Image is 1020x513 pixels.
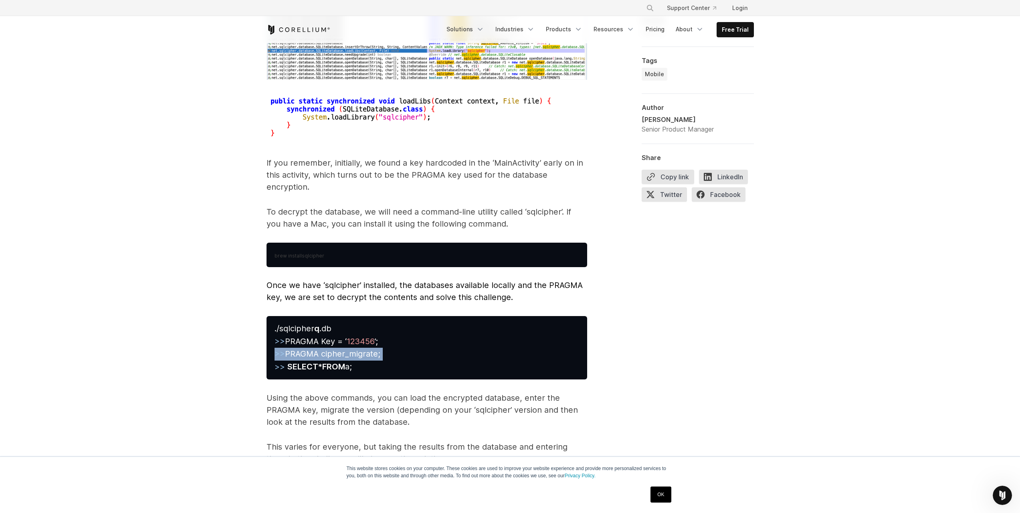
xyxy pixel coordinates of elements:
span: ./sqlcipher .db PRAGMA Key = ‘ ’; PRAGMA cipher_migrate; * a; [275,324,380,372]
iframe: Intercom live chat [993,486,1012,505]
div: Senior Product Manager [642,124,714,134]
a: Twitter [642,187,692,205]
button: Search [643,1,657,15]
a: Privacy Policy. [565,473,596,479]
a: Free Trial [717,22,753,37]
a: OK [650,487,671,503]
span: Facebook [692,187,745,202]
a: Mobile [642,68,667,81]
a: Login [726,1,754,15]
p: To decrypt the database, we will need a command-line utility called ‘sqlcipher’. If you have a Ma... [267,206,587,230]
p: If you remember, initially, we found a key hardcoded in the ‘MainActivity’ early on in this activ... [267,157,587,193]
span: >> [275,349,285,359]
a: LinkedIn [699,170,753,187]
img: Public static synchronized void [267,96,555,141]
div: Navigation Menu [636,1,754,15]
p: This website stores cookies on your computer. These cookies are used to improve your website expe... [347,465,674,479]
a: Resources [589,22,639,36]
a: Pricing [641,22,669,36]
a: About [671,22,709,36]
span: brew install [275,253,302,259]
strong: q [314,324,319,333]
span: Mobile [645,70,664,78]
a: Facebook [692,187,750,205]
div: Tags [642,57,754,65]
div: Share [642,154,754,162]
a: Products [541,22,587,36]
a: Support Center [660,1,723,15]
a: Corellium Home [267,25,330,34]
p: This varies for everyone, but taking the results from the database and entering them in the chall... [267,441,587,465]
div: Navigation Menu [442,22,754,37]
div: Author [642,103,754,112]
button: Copy link [642,170,694,184]
span: >> [275,362,285,371]
strong: FROM [322,362,345,371]
span: LinkedIn [699,170,748,184]
span: Once we have ‘sqlcipher’ installed, the databases available locally and the PRAGMA key, we are se... [267,280,583,302]
span: >> [275,337,285,346]
span: 123456 [347,337,375,346]
a: Solutions [442,22,489,36]
div: [PERSON_NAME] [642,115,714,124]
a: Industries [491,22,539,36]
strong: SELECT [287,362,318,371]
span: sqlcipher [302,253,324,259]
span: Twitter [642,187,687,202]
p: Using the above commands, you can load the encrypted database, enter the PRAGMA key, migrate the ... [267,392,587,428]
